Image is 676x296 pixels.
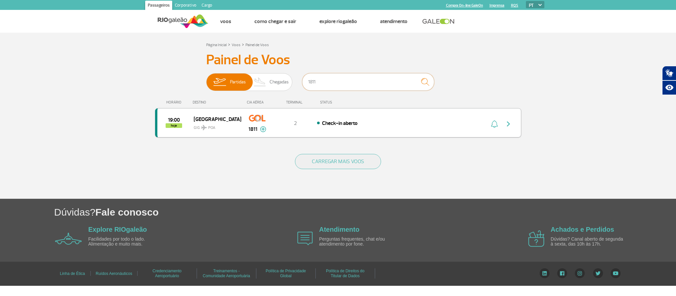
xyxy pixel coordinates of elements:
a: > [242,41,244,48]
img: sino-painel-voo.svg [491,120,498,128]
a: Política de Privacidade Global [266,266,306,281]
img: slider-embarque [209,74,230,91]
a: Passageiros [145,1,172,11]
a: Política de Direitos do Titular de Dados [326,266,365,281]
p: Perguntas frequentes, chat e/ou atendimento por fone. [319,237,395,247]
a: Achados e Perdidos [551,226,614,233]
a: Explore RIOgaleão [88,226,147,233]
span: 2025-09-24 19:00:00 [168,118,180,122]
a: Atendimento [319,226,359,233]
span: 2 [294,120,297,127]
div: HORÁRIO [157,100,193,104]
a: Explore RIOgaleão [319,18,357,25]
img: destiny_airplane.svg [201,125,207,130]
img: mais-info-painel-voo.svg [260,126,266,132]
span: Fale conosco [95,207,159,218]
h3: Painel de Voos [206,52,470,68]
a: Linha de Ética [60,269,85,278]
img: Instagram [575,268,585,278]
a: Imprensa [490,3,504,8]
a: Voos [220,18,231,25]
div: TERMINAL [274,100,317,104]
a: > [228,41,230,48]
img: Facebook [557,268,567,278]
span: Check-in aberto [322,120,358,127]
span: 1811 [248,125,257,133]
p: Dúvidas? Canal aberto de segunda à sexta, das 10h às 17h. [551,237,627,247]
a: Página Inicial [206,43,227,47]
div: DESTINO [193,100,241,104]
p: Facilidades por todo o lado. Alimentação e muito mais. [88,237,164,247]
a: Credenciamento Aeroportuário [152,266,181,281]
h1: Dúvidas? [54,205,676,219]
span: [GEOGRAPHIC_DATA] [194,115,236,123]
div: CIA AÉREA [241,100,274,104]
img: slider-desembarque [250,74,270,91]
a: RQS [511,3,518,8]
a: Corporativo [172,1,199,11]
span: GIG [194,121,236,131]
span: POA [208,125,215,131]
button: CARREGAR MAIS VOOS [295,154,381,169]
div: STATUS [317,100,370,104]
img: airplane icon [55,233,82,245]
img: LinkedIn [539,268,550,278]
a: Treinamentos - Comunidade Aeroportuária [203,266,250,281]
span: Partidas [230,74,246,91]
button: Abrir tradutor de língua de sinais. [662,66,676,80]
img: Twitter [593,268,603,278]
a: Ruídos Aeronáuticos [96,269,132,278]
a: Compra On-line GaleOn [446,3,483,8]
button: Abrir recursos assistivos. [662,80,676,95]
img: YouTube [611,268,621,278]
img: airplane icon [297,232,313,245]
a: Voos [232,43,241,47]
img: airplane icon [528,230,544,247]
a: Cargo [199,1,215,11]
a: Como chegar e sair [254,18,296,25]
div: Plugin de acessibilidade da Hand Talk. [662,66,676,95]
a: Painel de Voos [245,43,269,47]
input: Voo, cidade ou cia aérea [302,73,434,91]
img: seta-direita-painel-voo.svg [504,120,512,128]
a: Atendimento [380,18,407,25]
span: hoje [166,123,182,128]
span: Chegadas [270,74,289,91]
